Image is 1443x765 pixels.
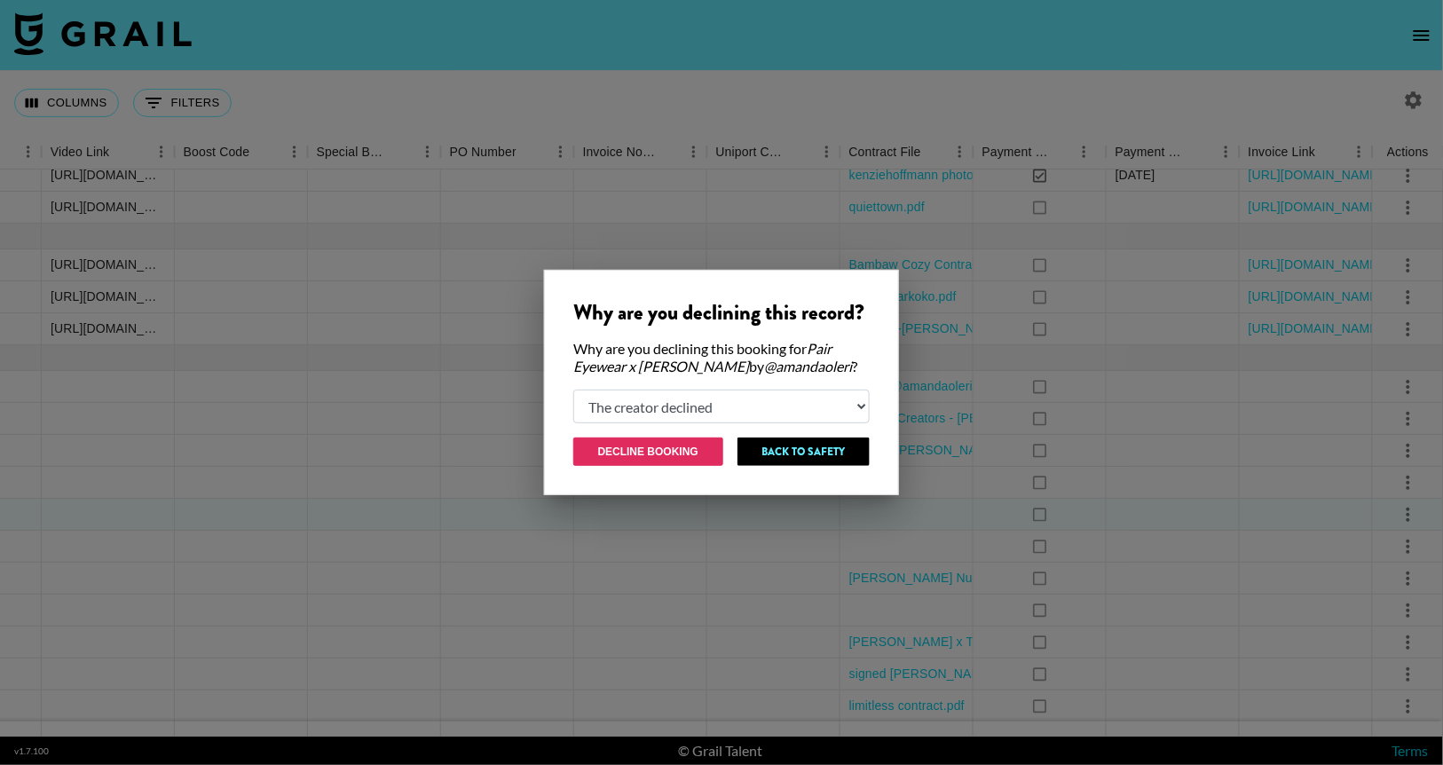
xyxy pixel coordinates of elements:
[573,340,870,375] div: Why are you declining this booking for by ?
[573,340,832,375] em: Pair Eyewear x [PERSON_NAME]
[764,358,852,375] em: @ amandaoleri
[573,438,723,466] button: Decline Booking
[573,299,870,326] div: Why are you declining this record?
[737,438,870,466] button: Back to Safety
